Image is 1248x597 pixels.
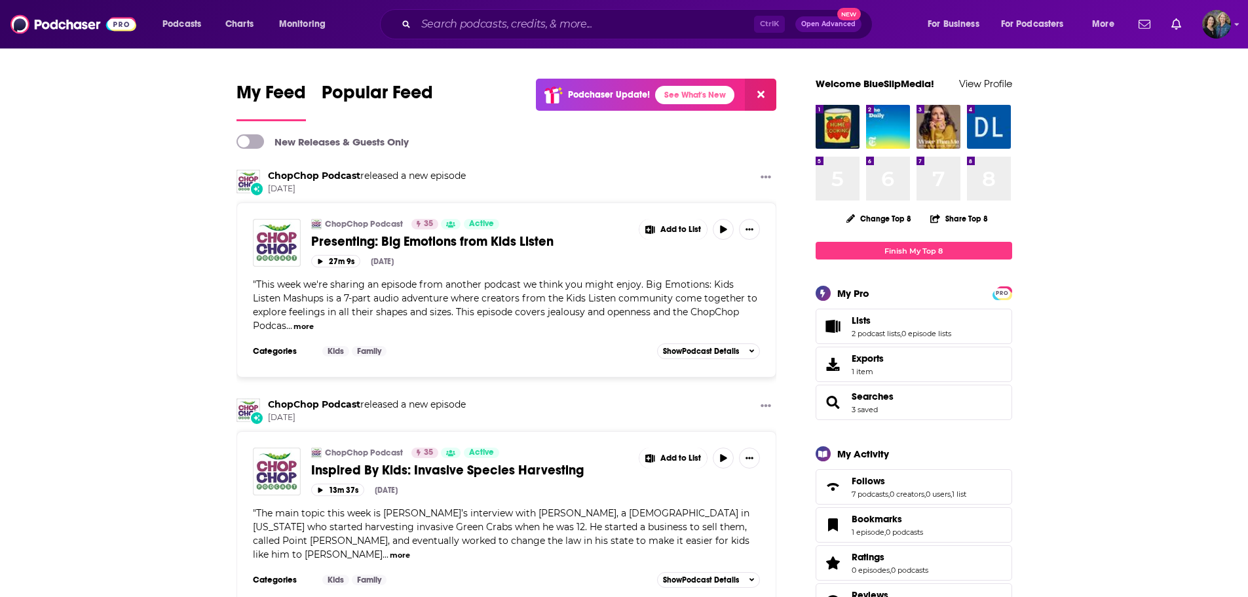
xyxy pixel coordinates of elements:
[253,448,301,495] img: Inspired By Kids: Invasive Species Harvesting
[820,478,846,496] a: Follows
[293,321,314,332] button: more
[795,16,861,32] button: Open AdvancedNew
[322,81,433,111] span: Popular Feed
[383,549,388,560] span: ...
[816,309,1012,344] span: Lists
[352,575,387,585] a: Family
[886,528,923,537] a: 0 podcasts
[801,21,856,28] span: Open Advanced
[852,353,884,364] span: Exports
[852,475,885,487] span: Follows
[993,14,1083,35] button: open menu
[311,219,322,229] img: ChopChop Podcast
[392,9,885,39] div: Search podcasts, credits, & more...
[852,551,884,563] span: Ratings
[469,218,494,231] span: Active
[660,225,701,235] span: Add to List
[322,346,349,356] a: Kids
[253,279,757,332] span: "
[390,550,410,561] button: more
[755,398,776,415] button: Show More Button
[253,219,301,267] img: Presenting: Big Emotions from Kids Listen
[464,219,499,229] a: Active
[739,219,760,240] button: Show More Button
[816,385,1012,420] span: Searches
[852,315,871,326] span: Lists
[657,572,761,588] button: ShowPodcast Details
[839,210,920,227] button: Change Top 8
[816,242,1012,260] a: Finish My Top 8
[852,391,894,402] a: Searches
[311,448,322,458] img: ChopChop Podcast
[325,219,403,229] a: ChopChop Podcast
[1133,13,1156,35] a: Show notifications dropdown
[352,346,387,356] a: Family
[852,566,890,575] a: 0 episodes
[424,218,433,231] span: 35
[852,329,900,338] a: 2 podcast lists
[236,81,306,111] span: My Feed
[469,446,494,459] span: Active
[852,490,888,499] a: 7 podcasts
[837,8,861,20] span: New
[236,134,409,149] a: New Releases & Guests Only
[837,448,889,460] div: My Activity
[918,14,996,35] button: open menu
[311,255,360,267] button: 27m 9s
[901,329,951,338] a: 0 episode lists
[268,412,466,423] span: [DATE]
[657,343,761,359] button: ShowPodcast Details
[322,575,349,585] a: Kids
[866,105,910,149] img: The Daily
[820,516,846,534] a: Bookmarks
[1202,10,1231,39] img: User Profile
[268,398,466,411] h3: released a new episode
[286,320,292,332] span: ...
[311,462,584,478] span: Inspired By Kids: Invasive Species Harvesting
[663,347,739,356] span: Show Podcast Details
[424,446,433,459] span: 35
[1001,15,1064,33] span: For Podcasters
[236,398,260,422] img: ChopChop Podcast
[1083,14,1131,35] button: open menu
[1202,10,1231,39] span: Logged in as BlueSlipMedia
[952,490,966,499] a: 1 list
[967,105,1011,149] a: David Lebovitz podcast
[852,367,884,376] span: 1 item
[820,317,846,336] a: Lists
[890,566,891,575] span: ,
[162,15,201,33] span: Podcasts
[900,329,901,338] span: ,
[639,448,708,469] button: Show More Button
[917,105,960,149] img: Wiser Than Me with Julia Louis-Dreyfus
[994,288,1010,298] span: PRO
[852,528,884,537] a: 1 episode
[891,566,928,575] a: 0 podcasts
[268,170,360,182] a: ChopChop Podcast
[311,462,630,478] a: Inspired By Kids: Invasive Species Harvesting
[852,475,966,487] a: Follows
[660,453,701,463] span: Add to List
[816,77,934,90] a: Welcome BlueSlipMedia!
[924,490,926,499] span: ,
[253,575,312,585] h3: Categories
[930,206,989,231] button: Share Top 8
[416,14,754,35] input: Search podcasts, credits, & more...
[270,14,343,35] button: open menu
[820,554,846,572] a: Ratings
[250,411,264,425] div: New Episode
[820,393,846,412] a: Searches
[852,405,878,414] a: 3 saved
[816,347,1012,382] a: Exports
[236,170,260,193] img: ChopChop Podcast
[890,490,924,499] a: 0 creators
[153,14,218,35] button: open menu
[268,183,466,195] span: [DATE]
[816,105,860,149] img: Home Cooking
